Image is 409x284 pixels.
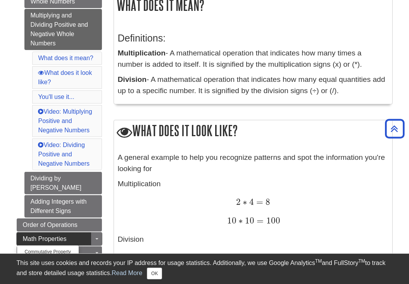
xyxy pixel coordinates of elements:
[255,215,264,226] span: =
[118,33,388,44] h3: Definitions:
[315,258,322,264] sup: TM
[382,123,407,134] a: Back to Top
[17,248,79,256] a: Commutative Property
[112,270,142,276] a: Read More
[118,75,147,83] strong: Division
[24,195,102,218] a: Adding Integers with Different Signs
[17,232,102,246] a: Math Properties
[23,236,67,242] span: Math Properties
[264,197,271,207] span: 8
[118,152,388,175] p: A general example to help you recognize patterns and spot the information you're looking for
[38,142,90,167] a: Video: Dividing Positive and Negative Numbers
[118,74,388,97] p: - A mathematical operation that indicates how many equal quantities add up to a specific number. ...
[38,108,92,133] a: Video: Multiplying Positive and Negative Numbers
[236,215,243,226] span: ∗
[254,197,264,207] span: =
[236,197,241,207] span: 2
[24,172,102,194] a: Dividing by [PERSON_NAME]
[118,48,388,70] p: - A mathematical operation that indicates how many times a number is added to itself. It is signi...
[147,268,162,279] button: Close
[114,120,392,142] h2: What does it look like?
[24,9,102,50] a: Multiplying and Dividing Positive and Negative Whole Numbers
[38,55,93,61] a: What does it mean?
[264,215,280,226] span: 100
[248,197,254,207] span: 4
[38,69,92,85] a: What does it look like?
[17,218,102,232] a: Order of Operations
[243,215,255,226] span: 10
[17,258,393,279] div: This site uses cookies and records your IP address for usage statistics. Additionally, we use Goo...
[227,215,236,226] span: 10
[241,197,247,207] span: ∗
[23,222,78,228] span: Order of Operations
[359,258,365,264] sup: TM
[118,49,166,57] strong: Multiplication
[38,94,74,100] a: You'll use it...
